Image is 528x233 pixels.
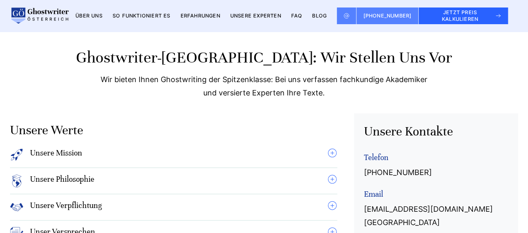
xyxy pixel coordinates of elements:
[10,148,23,161] img: Icon
[291,13,303,19] a: FAQ
[364,123,508,140] h3: Unsere Kontakte
[10,174,23,188] img: Icon
[10,174,337,188] summary: Unsere Philosophie
[10,200,23,214] img: Icon
[363,13,412,19] span: [PHONE_NUMBER]
[364,203,508,229] a: [EMAIL_ADDRESS][DOMAIN_NAME][GEOGRAPHIC_DATA]
[364,166,432,179] a: [PHONE_NUMBER]
[10,200,337,214] summary: Unsere Verpflichtung
[30,174,94,188] h4: Unsere Philosophie
[10,148,337,161] summary: Unsere Mission
[76,13,103,19] a: Über uns
[10,48,518,68] h2: Ghostwriter-[GEOGRAPHIC_DATA]: Wir stellen uns vor
[10,122,337,139] h3: Unsere werte
[99,73,429,100] p: Wir bieten Ihnen Ghostwriting der Spitzenklasse: Bei uns verfassen fachkundige Akademiker und ver...
[30,200,102,214] h4: Unsere Verpflichtung
[364,153,508,163] p: Telefon
[419,8,508,24] button: JETZT PREIS KALKULIEREN
[180,13,220,19] a: Erfahrungen
[344,13,349,19] img: Email
[10,8,69,24] img: logo wirschreiben
[230,13,281,19] a: Unsere Experten
[364,189,508,199] p: Email
[113,13,171,19] a: So funktioniert es
[356,8,419,24] a: [PHONE_NUMBER]
[312,13,327,19] a: BLOG
[30,148,82,161] h4: Unsere Mission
